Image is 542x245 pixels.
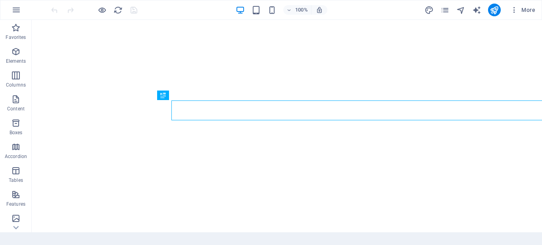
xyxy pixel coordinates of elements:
i: Reload page [113,6,123,15]
button: navigator [456,5,466,15]
button: text_generator [472,5,482,15]
button: pages [440,5,450,15]
p: Boxes [10,129,23,136]
i: Pages (Ctrl+Alt+S) [440,6,450,15]
button: More [507,4,538,16]
p: Columns [6,82,26,88]
button: 100% [283,5,311,15]
p: Features [6,201,25,207]
p: Content [7,106,25,112]
p: Tables [9,177,23,183]
i: Navigator [456,6,465,15]
p: Favorites [6,34,26,41]
button: Click here to leave preview mode and continue editing [97,5,107,15]
button: reload [113,5,123,15]
i: Design (Ctrl+Alt+Y) [425,6,434,15]
button: publish [488,4,501,16]
i: Publish [490,6,499,15]
i: On resize automatically adjust zoom level to fit chosen device. [316,6,323,14]
button: design [425,5,434,15]
span: More [510,6,535,14]
i: AI Writer [472,6,481,15]
p: Accordion [5,153,27,160]
p: Elements [6,58,26,64]
h6: 100% [295,5,308,15]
